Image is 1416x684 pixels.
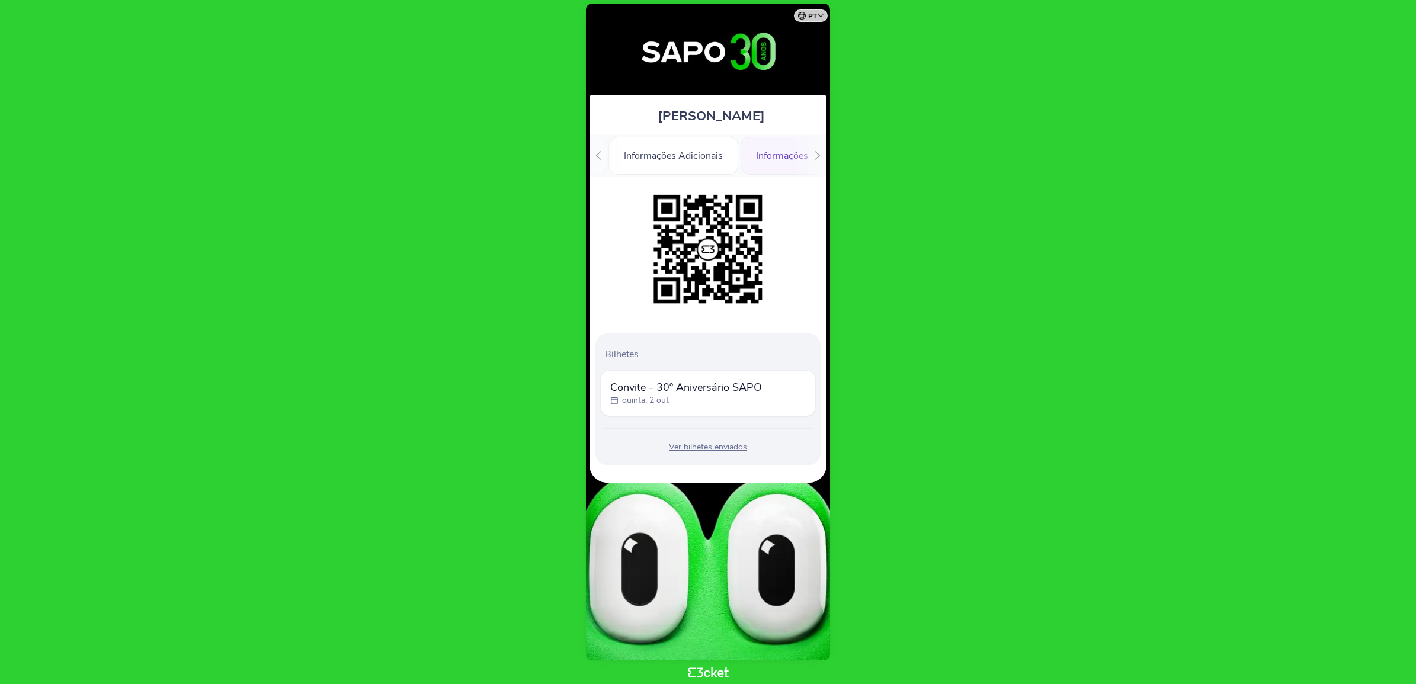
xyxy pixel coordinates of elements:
[600,441,816,453] div: Ver bilhetes enviados
[608,137,738,175] div: Informações Adicionais
[610,380,762,394] span: Convite - 30º Aniversário SAPO
[741,148,824,161] a: Informações
[608,148,738,161] a: Informações Adicionais
[597,15,819,89] img: 30º Aniversário SAPO
[622,394,669,406] p: quinta, 2 out
[648,189,768,310] img: ab61e19e085342cca63437216174e631.png
[605,348,816,361] p: Bilhetes
[658,107,765,125] span: [PERSON_NAME]
[741,137,824,175] div: Informações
